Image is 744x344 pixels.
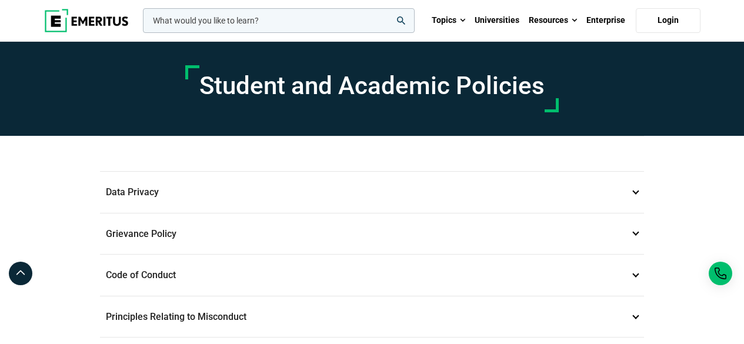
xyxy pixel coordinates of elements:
[100,172,644,213] p: Data Privacy
[143,8,415,33] input: woocommerce-product-search-field-0
[636,8,700,33] a: Login
[100,213,644,255] p: Grievance Policy
[199,71,545,101] h1: Student and Academic Policies
[100,296,644,338] p: Principles Relating to Misconduct
[100,255,644,296] p: Code of Conduct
